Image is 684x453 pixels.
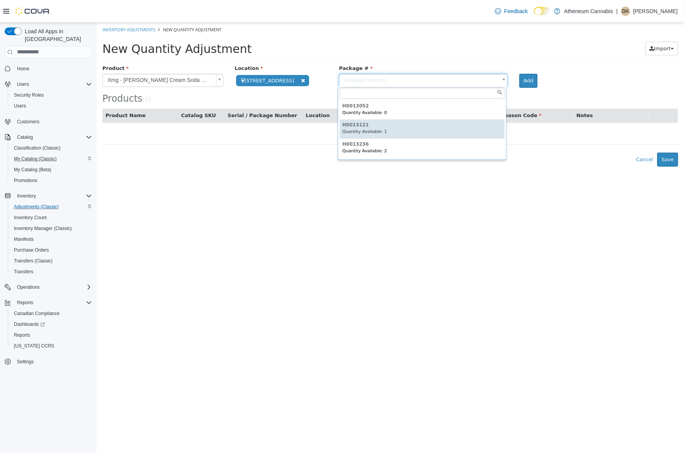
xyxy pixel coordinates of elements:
[623,7,629,16] span: DA
[11,213,92,222] span: Inventory Count
[8,164,95,175] button: My Catalog (Beta)
[14,167,51,173] span: My Catalog (Beta)
[2,282,95,293] button: Operations
[504,7,528,15] span: Feedback
[14,332,30,338] span: Reports
[11,330,33,340] a: Reports
[14,247,49,253] span: Purchase Orders
[11,330,92,340] span: Reports
[11,165,54,174] a: My Catalog (Beta)
[2,297,95,308] button: Reports
[11,176,92,185] span: Promotions
[14,343,54,349] span: [US_STATE] CCRS
[11,154,60,163] a: My Catalog (Classic)
[616,7,618,16] p: |
[2,63,95,74] button: Home
[14,133,36,142] button: Catalog
[11,341,92,351] span: Washington CCRS
[633,7,678,16] p: [PERSON_NAME]
[11,256,92,266] span: Transfers (Classic)
[2,132,95,143] button: Catalog
[8,143,95,153] button: Classification (Classic)
[11,143,64,153] a: Classification (Classic)
[8,175,95,186] button: Promotions
[246,100,405,105] h6: H0013121
[8,330,95,341] button: Reports
[14,156,57,162] span: My Catalog (Classic)
[14,236,34,242] span: Manifests
[2,79,95,90] button: Users
[8,255,95,266] button: Transfers (Classic)
[8,245,95,255] button: Purchase Orders
[11,341,57,351] a: [US_STATE] CCRS
[14,215,47,221] span: Inventory Count
[14,80,32,89] button: Users
[17,81,29,87] span: Users
[17,66,29,72] span: Home
[246,119,405,124] h6: H0013236
[2,191,95,201] button: Inventory
[11,267,36,276] a: Transfers
[246,81,405,86] h6: H0013052
[8,319,95,330] a: Dashboards
[11,256,56,266] a: Transfers (Classic)
[14,191,39,201] button: Inventory
[14,117,43,126] a: Customers
[14,80,92,89] span: Users
[22,27,92,43] span: Load All Apps in [GEOGRAPHIC_DATA]
[11,267,92,276] span: Transfers
[246,106,291,111] small: Quantity Available: 1
[14,225,72,232] span: Inventory Manager (Classic)
[14,92,44,98] span: Security Roles
[17,300,33,306] span: Reports
[534,7,550,15] input: Dark Mode
[11,90,92,100] span: Security Roles
[492,3,531,19] a: Feedback
[8,100,95,111] button: Users
[11,101,92,111] span: Users
[11,154,92,163] span: My Catalog (Classic)
[8,266,95,277] button: Transfers
[11,176,41,185] a: Promotions
[8,153,95,164] button: My Catalog (Classic)
[14,321,45,327] span: Dashboards
[14,133,92,142] span: Catalog
[246,126,291,131] small: Quantity Available: 2
[8,90,95,100] button: Security Roles
[14,117,92,126] span: Customers
[14,64,32,73] a: Home
[11,202,62,211] a: Adjustments (Classic)
[14,283,43,292] button: Operations
[11,101,29,111] a: Users
[11,320,48,329] a: Dashboards
[8,341,95,351] button: [US_STATE] CCRS
[11,245,52,255] a: Purchase Orders
[14,298,36,307] button: Reports
[14,64,92,73] span: Home
[14,103,26,109] span: Users
[8,234,95,245] button: Manifests
[15,7,50,15] img: Cova
[11,202,92,211] span: Adjustments (Classic)
[11,90,47,100] a: Security Roles
[11,235,37,244] a: Manifests
[14,177,37,184] span: Promotions
[8,212,95,223] button: Inventory Count
[14,269,33,275] span: Transfers
[11,309,63,318] a: Canadian Compliance
[17,284,40,290] span: Operations
[14,298,92,307] span: Reports
[246,87,291,92] small: Quantity Available: 0
[14,258,53,264] span: Transfers (Classic)
[11,224,75,233] a: Inventory Manager (Classic)
[14,191,92,201] span: Inventory
[11,224,92,233] span: Inventory Manager (Classic)
[621,7,630,16] div: Destiny Ashdown
[17,119,39,125] span: Customers
[11,165,92,174] span: My Catalog (Beta)
[14,357,37,366] a: Settings
[17,359,34,365] span: Settings
[11,245,92,255] span: Purchase Orders
[11,320,92,329] span: Dashboards
[11,143,92,153] span: Classification (Classic)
